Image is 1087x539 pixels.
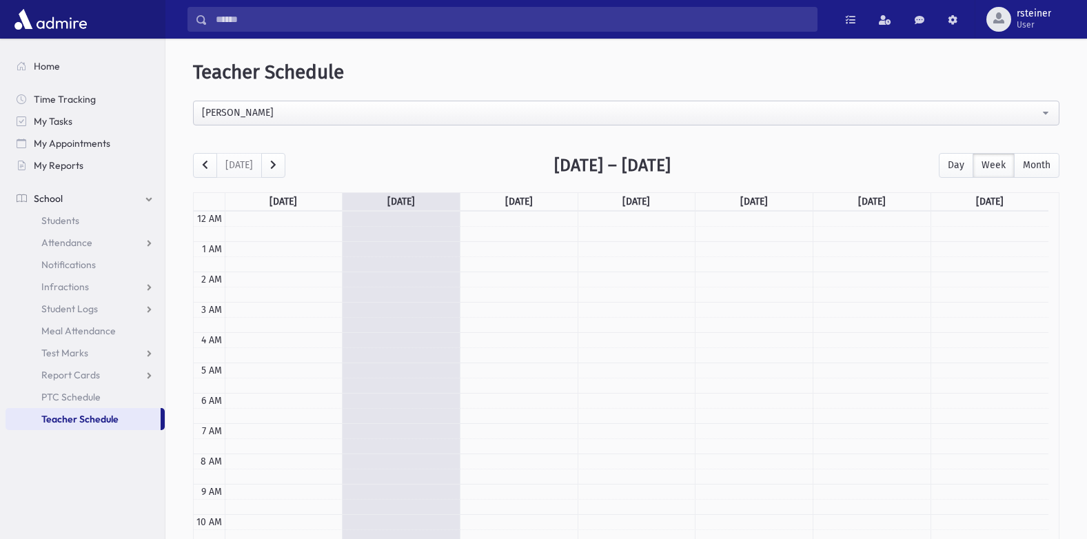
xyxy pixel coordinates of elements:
a: Meal Attendance [6,320,165,342]
span: Meal Attendance [41,325,116,337]
span: Infractions [41,281,89,293]
div: 4 AM [199,333,225,347]
a: Attendance [6,232,165,254]
a: PTC Schedule [6,386,165,408]
span: User [1017,19,1051,30]
img: AdmirePro [11,6,90,33]
span: Time Tracking [34,93,96,105]
span: School [34,192,63,205]
a: Test Marks [6,342,165,364]
a: Infractions [6,276,165,298]
a: Teacher Schedule [6,408,161,430]
span: Students [41,214,79,227]
button: Day [939,153,973,178]
span: Report Cards [41,369,100,381]
a: My Tasks [6,110,165,132]
div: 6 AM [199,394,225,408]
span: Test Marks [41,347,88,359]
span: Teacher Schedule [193,61,344,83]
span: Student Logs [41,303,98,315]
button: next [261,153,285,178]
a: Time Tracking [6,88,165,110]
div: 2 AM [199,272,225,287]
a: My Reports [6,154,165,176]
div: 7 AM [199,424,225,438]
a: My Appointments [6,132,165,154]
a: Students [6,210,165,232]
span: Notifications [41,258,96,271]
a: [DATE] [738,193,771,210]
button: Month [1014,153,1059,178]
a: Notifications [6,254,165,276]
a: [DATE] [385,193,418,210]
div: 3 AM [199,303,225,317]
input: Search [207,7,817,32]
span: My Reports [34,159,83,172]
a: School [6,187,165,210]
div: 5 AM [199,363,225,378]
span: My Tasks [34,115,72,128]
a: [DATE] [502,193,536,210]
a: [DATE] [973,193,1006,210]
h2: [DATE] – [DATE] [554,155,671,175]
div: 12 AM [194,212,225,226]
a: [DATE] [620,193,653,210]
div: 9 AM [199,485,225,499]
span: PTC Schedule [41,391,101,403]
a: Home [6,55,165,77]
button: Week [973,153,1015,178]
button: [DATE] [216,153,262,178]
div: 1 AM [199,242,225,256]
a: [DATE] [855,193,888,210]
span: Home [34,60,60,72]
button: prev [193,153,217,178]
span: Teacher Schedule [41,413,119,425]
div: 8 AM [198,454,225,469]
span: Attendance [41,236,92,249]
a: [DATE] [267,193,300,210]
a: Report Cards [6,364,165,386]
div: 10 AM [194,515,225,529]
span: My Appointments [34,137,110,150]
span: rsteiner [1017,8,1051,19]
a: Student Logs [6,298,165,320]
div: [PERSON_NAME] [202,105,1039,120]
button: Mrs. Becker [193,101,1059,125]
